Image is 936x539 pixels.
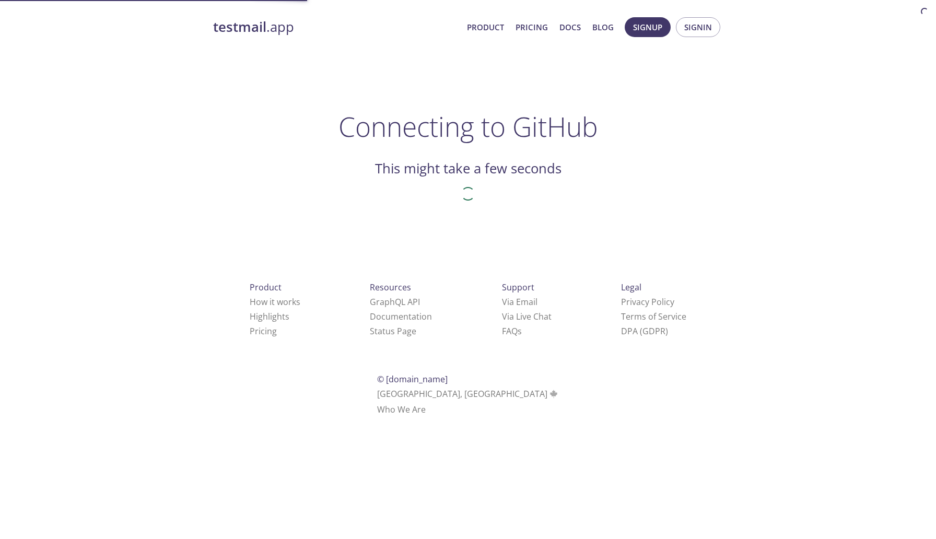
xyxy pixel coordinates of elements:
span: s [518,325,522,337]
a: Pricing [250,325,277,337]
a: Product [467,20,504,34]
a: Pricing [516,20,548,34]
button: Signin [676,17,720,37]
a: GraphQL API [370,296,420,308]
span: Resources [370,282,411,293]
a: Who We Are [377,404,426,415]
span: Product [250,282,282,293]
a: Via Email [502,296,537,308]
a: testmail.app [213,18,459,36]
a: How it works [250,296,300,308]
h2: This might take a few seconds [375,160,561,178]
a: Terms of Service [621,311,686,322]
a: Via Live Chat [502,311,552,322]
span: Support [502,282,534,293]
span: Signin [684,20,712,34]
span: Legal [621,282,641,293]
h1: Connecting to GitHub [338,111,598,142]
button: Signup [625,17,671,37]
a: DPA (GDPR) [621,325,668,337]
span: [GEOGRAPHIC_DATA], [GEOGRAPHIC_DATA] [377,388,559,400]
a: Highlights [250,311,289,322]
a: Privacy Policy [621,296,674,308]
span: Signup [633,20,662,34]
span: © [DOMAIN_NAME] [377,373,448,385]
a: FAQ [502,325,522,337]
a: Blog [592,20,614,34]
a: Docs [559,20,581,34]
strong: testmail [213,18,266,36]
a: Status Page [370,325,416,337]
a: Documentation [370,311,432,322]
